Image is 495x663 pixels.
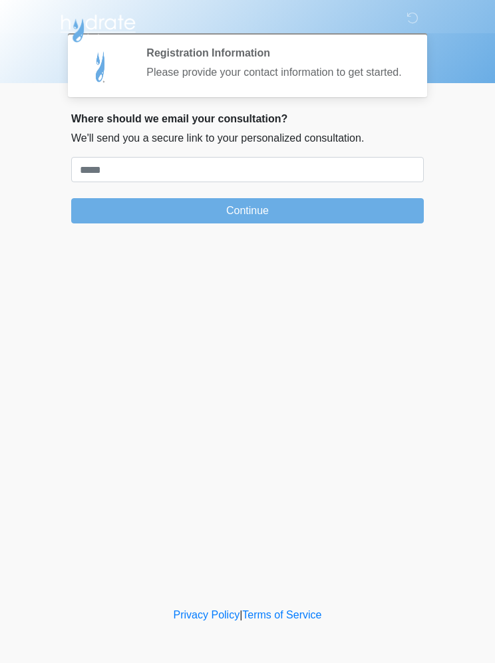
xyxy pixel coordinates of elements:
a: Privacy Policy [174,609,240,620]
a: Terms of Service [242,609,321,620]
p: We'll send you a secure link to your personalized consultation. [71,130,424,146]
h2: Where should we email your consultation? [71,112,424,125]
div: Please provide your contact information to get started. [146,65,404,80]
a: | [240,609,242,620]
img: Hydrate IV Bar - Flagstaff Logo [58,10,138,43]
img: Agent Avatar [81,47,121,86]
button: Continue [71,198,424,223]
